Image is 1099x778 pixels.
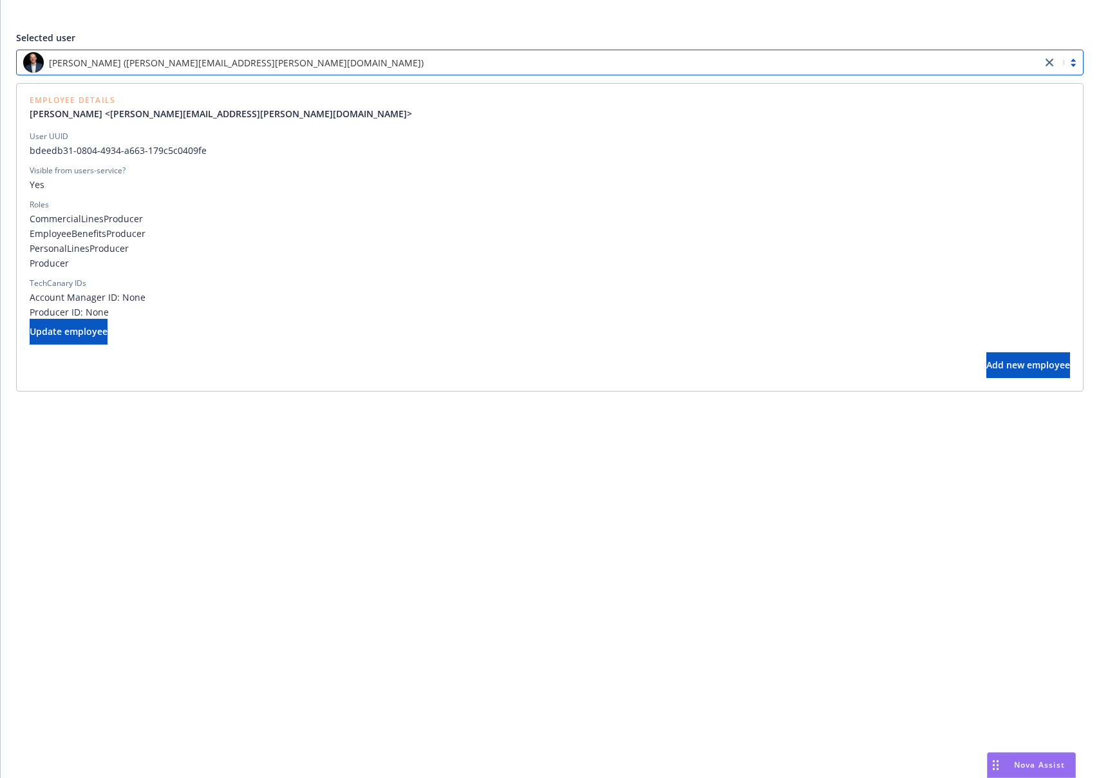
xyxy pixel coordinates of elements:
[30,199,49,211] div: Roles
[30,107,422,120] a: [PERSON_NAME] <[PERSON_NAME][EMAIL_ADDRESS][PERSON_NAME][DOMAIN_NAME]>
[986,352,1070,378] button: Add new employee
[23,52,44,73] img: photo
[23,52,1035,73] span: photo[PERSON_NAME] ([PERSON_NAME][EMAIL_ADDRESS][PERSON_NAME][DOMAIN_NAME])
[30,227,1070,240] span: EmployeeBenefitsProducer
[988,753,1004,777] div: Drag to move
[30,97,422,104] span: Employee Details
[30,305,1070,319] span: Producer ID: None
[30,178,1070,191] span: Yes
[30,256,1070,270] span: Producer
[30,278,86,289] div: TechCanary IDs
[16,32,75,44] span: Selected user
[1014,759,1065,770] span: Nova Assist
[30,242,1070,255] span: PersonalLinesProducer
[49,56,424,70] span: [PERSON_NAME] ([PERSON_NAME][EMAIL_ADDRESS][PERSON_NAME][DOMAIN_NAME])
[1042,55,1057,70] a: close
[30,290,1070,304] span: Account Manager ID: None
[987,752,1076,778] button: Nova Assist
[986,359,1070,371] span: Add new employee
[30,325,108,337] span: Update employee
[30,165,126,176] div: Visible from users-service?
[30,144,1070,157] span: bdeedb31-0804-4934-a663-179c5c0409fe
[30,131,68,142] div: User UUID
[30,319,108,345] button: Update employee
[30,212,1070,225] span: CommercialLinesProducer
